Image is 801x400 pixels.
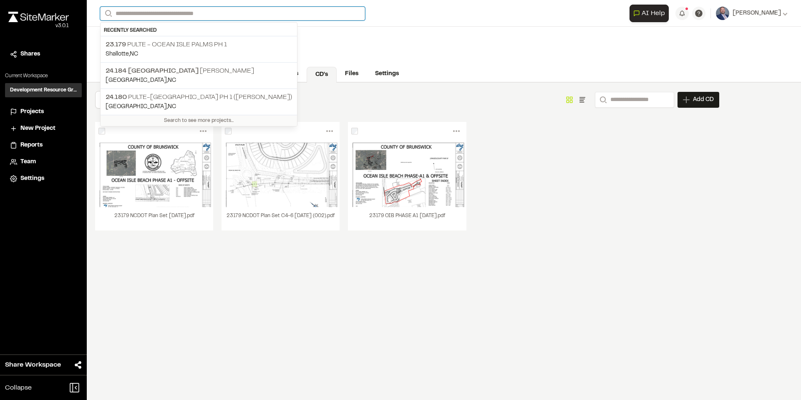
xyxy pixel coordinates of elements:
[106,66,292,76] p: [PERSON_NAME]
[733,9,781,18] span: [PERSON_NAME]
[101,89,297,115] a: 24.180 Pulte-[GEOGRAPHIC_DATA] Ph 1 ([PERSON_NAME])[GEOGRAPHIC_DATA],NC
[101,115,297,126] div: Search to see more projects...
[10,107,77,116] a: Projects
[10,157,77,167] a: Team
[307,67,337,83] a: CD's
[693,96,714,104] span: Add CD
[630,5,672,22] div: Open AI Assistant
[5,72,82,80] p: Current Workspace
[101,62,297,89] a: 24.184 [GEOGRAPHIC_DATA] [PERSON_NAME][GEOGRAPHIC_DATA],NC
[348,207,466,230] div: 23179 OIB PHASE A1 [DATE].pdf
[222,207,340,230] div: 23179 NCDOT Plan Set C4-6 [DATE] (002).pdf
[716,7,788,20] button: [PERSON_NAME]
[10,174,77,183] a: Settings
[20,50,40,59] span: Shares
[642,8,665,18] span: AI Help
[8,22,69,30] div: Oh geez...please don't...
[10,124,77,133] a: New Project
[630,5,669,22] button: Open AI Assistant
[10,86,77,94] h3: Development Resource Group
[5,360,61,370] span: Share Workspace
[106,92,292,102] p: Pulte-[GEOGRAPHIC_DATA] Ph 1 ([PERSON_NAME])
[20,141,43,150] span: Reports
[106,40,292,50] p: Pulte - Ocean Isle Palms Ph 1
[106,102,292,111] p: [GEOGRAPHIC_DATA] , NC
[20,174,44,183] span: Settings
[10,50,77,59] a: Shares
[101,36,297,62] a: 23.179 Pulte - Ocean Isle Palms Ph 1Shallotte,NC
[5,383,32,393] span: Collapse
[20,157,36,167] span: Team
[716,7,729,20] img: User
[106,94,127,100] span: 24.180
[100,7,115,20] button: Search
[106,68,199,74] span: 24.184 [GEOGRAPHIC_DATA]
[595,92,610,108] button: Search
[101,25,297,36] div: Recently Searched
[106,50,292,59] p: Shallotte , NC
[95,207,213,230] div: 23179 NCDOT Plan Set [DATE].pdf
[8,12,69,22] img: rebrand.png
[106,42,126,48] span: 23.179
[106,76,292,85] p: [GEOGRAPHIC_DATA] , NC
[337,66,367,82] a: Files
[367,66,407,82] a: Settings
[20,107,44,116] span: Projects
[10,141,77,150] a: Reports
[20,124,55,133] span: New Project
